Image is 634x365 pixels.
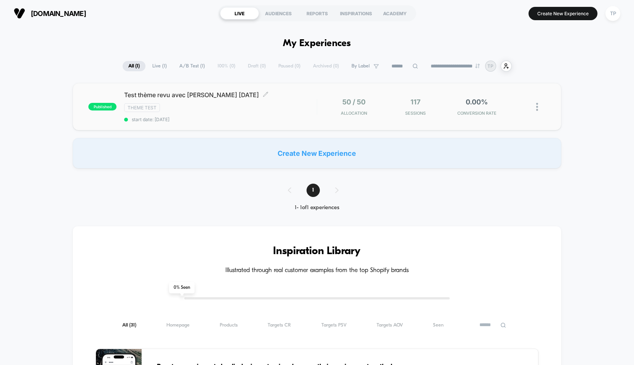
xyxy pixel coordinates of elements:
div: 1 - 1 of 1 experiences [280,205,354,211]
img: Visually logo [14,8,25,19]
span: Targets CR [268,322,291,328]
span: 0 % Seen [169,282,195,293]
input: Seek [6,156,319,163]
span: [DOMAIN_NAME] [31,10,86,18]
div: TP [605,6,620,21]
span: 1 [307,184,320,197]
span: Sessions [386,110,444,116]
span: 50 / 50 [342,98,366,106]
span: All [122,322,136,328]
span: Homepage [166,322,190,328]
span: Targets AOV [377,322,403,328]
div: Create New Experience [73,138,561,168]
button: Create New Experience [529,7,597,20]
div: INSPIRATIONS [337,7,375,19]
h3: Inspiration Library [96,245,538,258]
div: LIVE [220,7,259,19]
span: Targets PSV [321,322,347,328]
span: By Label [351,63,370,69]
p: TP [487,63,493,69]
span: Seen [433,322,444,328]
span: Test thème revu avec [PERSON_NAME] [DATE] [124,91,316,99]
span: All ( 1 ) [123,61,145,71]
span: published [88,103,117,110]
span: Products [220,322,238,328]
img: end [475,64,480,68]
input: Volume [268,169,291,176]
span: 117 [410,98,420,106]
h4: Illustrated through real customer examples from the top Shopify brands [96,267,538,274]
h1: My Experiences [283,38,351,49]
span: start date: [DATE] [124,117,316,122]
button: [DOMAIN_NAME] [11,7,88,19]
button: Play, NEW DEMO 2025-VEED.mp4 [4,166,16,178]
img: close [536,103,538,111]
div: Current time [215,168,232,176]
div: Duration [233,168,254,176]
span: ( 31 ) [129,323,136,328]
span: Theme Test [124,103,160,112]
button: TP [603,6,623,21]
span: Allocation [341,110,367,116]
span: A/B Test ( 1 ) [174,61,211,71]
span: 0.00% [466,98,488,106]
div: REPORTS [298,7,337,19]
div: AUDIENCES [259,7,298,19]
span: CONVERSION RATE [448,110,506,116]
button: Play, NEW DEMO 2025-VEED.mp4 [153,82,171,100]
span: Live ( 1 ) [147,61,172,71]
div: ACADEMY [375,7,414,19]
